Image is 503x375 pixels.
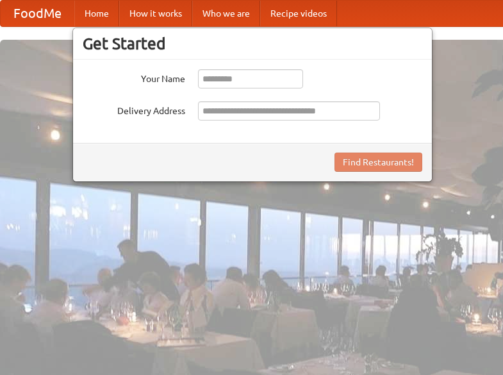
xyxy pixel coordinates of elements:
[1,1,74,26] a: FoodMe
[260,1,337,26] a: Recipe videos
[119,1,192,26] a: How it works
[83,69,185,85] label: Your Name
[192,1,260,26] a: Who we are
[74,1,119,26] a: Home
[83,34,422,53] h3: Get Started
[83,101,185,117] label: Delivery Address
[334,153,422,172] button: Find Restaurants!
